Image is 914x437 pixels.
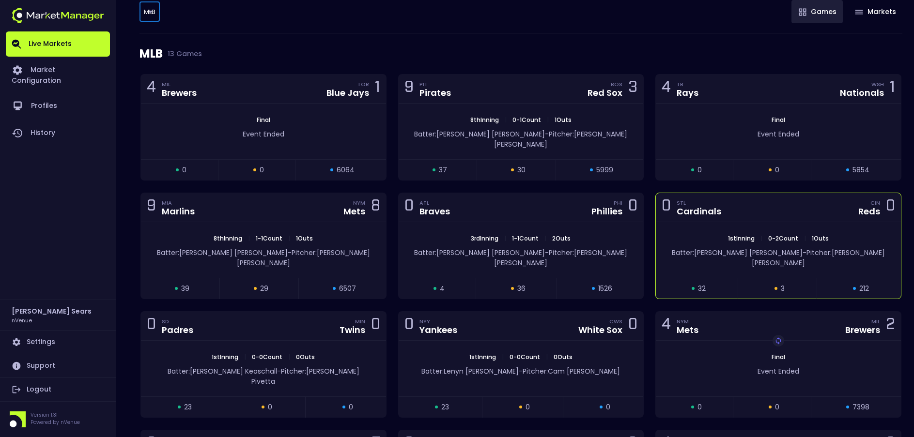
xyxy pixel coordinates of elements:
div: 0 [404,317,414,335]
div: Padres [162,326,193,334]
div: Rays [677,89,698,97]
span: 3rd Inning [468,234,501,242]
div: 0 [628,198,637,216]
a: Settings [6,331,110,354]
span: Pitcher: Cam [PERSON_NAME] [523,366,620,376]
span: 2 Outs [549,234,573,242]
span: Batter: Lenyn [PERSON_NAME] [421,366,519,376]
div: TOR [357,80,369,88]
div: BAS - All [139,2,160,22]
span: 1 Outs [293,234,316,242]
span: 1 Outs [809,234,832,242]
span: Pitcher: [PERSON_NAME] [PERSON_NAME] [494,248,627,268]
p: Powered by nVenue [31,419,80,426]
div: MLB [139,33,902,74]
div: Blue Jays [326,89,369,97]
h2: [PERSON_NAME] Sears [12,306,92,316]
span: 0 - 0 Count [507,353,543,361]
span: 23 [184,402,192,412]
span: 0 [697,402,702,412]
div: TB [677,80,698,88]
span: | [758,234,765,242]
div: 4 [147,80,156,98]
img: replayImg [775,337,782,345]
div: 8 [371,198,380,216]
span: 0 [775,402,779,412]
span: | [542,234,549,242]
div: SD [162,317,193,325]
p: Version 1.31 [31,411,80,419]
span: 39 [181,284,189,294]
img: logo [12,8,104,23]
div: STL [677,199,721,207]
span: 0 [182,165,186,175]
span: - [519,366,523,376]
span: - [277,366,281,376]
span: 1 - 1 Count [509,234,542,242]
span: 0 [606,402,610,412]
span: Batter: [PERSON_NAME] [PERSON_NAME] [157,248,288,257]
span: 3 [781,284,785,294]
span: - [545,129,549,139]
span: | [502,116,510,124]
div: Phillies [591,207,622,216]
span: | [499,353,507,361]
span: Final [254,116,273,124]
span: 8th Inning [467,116,502,124]
span: Batter: [PERSON_NAME] [PERSON_NAME] [672,248,803,257]
span: 0 Outs [293,353,318,361]
div: CIN [870,199,880,207]
div: Twins [340,326,365,334]
img: gameIcon [855,10,863,15]
img: gameIcon [799,8,806,16]
div: ATL [419,199,450,207]
span: 1st Inning [466,353,499,361]
div: Nationals [840,89,884,97]
span: 1526 [598,284,612,294]
span: 30 [517,165,526,175]
span: 0 Outs [551,353,575,361]
div: MIL [871,317,880,325]
span: 0 [268,402,272,412]
span: 0 [775,165,779,175]
div: PHI [614,199,622,207]
a: History [6,120,110,147]
span: | [544,116,552,124]
div: Mets [343,207,365,216]
div: 4 [662,317,671,335]
span: Batter: [PERSON_NAME] Keaschall [168,366,277,376]
div: Pirates [419,89,451,97]
span: 29 [260,284,268,294]
span: 23 [441,402,449,412]
span: Pitcher: [PERSON_NAME] Pivetta [251,366,359,386]
span: 6064 [337,165,355,175]
div: 0 [662,198,671,216]
a: Market Configuration [6,57,110,92]
div: NYY [419,317,457,325]
span: 37 [439,165,447,175]
span: - [545,248,549,257]
div: Brewers [162,89,197,97]
span: | [801,234,809,242]
a: Profiles [6,92,110,120]
span: Pitcher: [PERSON_NAME] [PERSON_NAME] [237,248,370,268]
div: NYM [677,317,698,325]
span: 13 Games [163,50,202,58]
div: Version 1.31Powered by nVenue [6,411,110,427]
div: Brewers [845,326,880,334]
span: | [241,353,249,361]
span: - [288,248,292,257]
span: 32 [698,284,706,294]
div: 0 [404,198,414,216]
div: White Sox [578,326,622,334]
span: 1 Outs [552,116,574,124]
span: Event Ended [758,366,799,376]
div: MIA [162,199,195,207]
div: CWS [609,317,622,325]
span: | [543,353,551,361]
div: 0 [628,317,637,335]
span: Event Ended [758,129,799,139]
span: 4 [440,284,445,294]
span: Final [769,353,788,361]
h3: nVenue [12,316,32,324]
